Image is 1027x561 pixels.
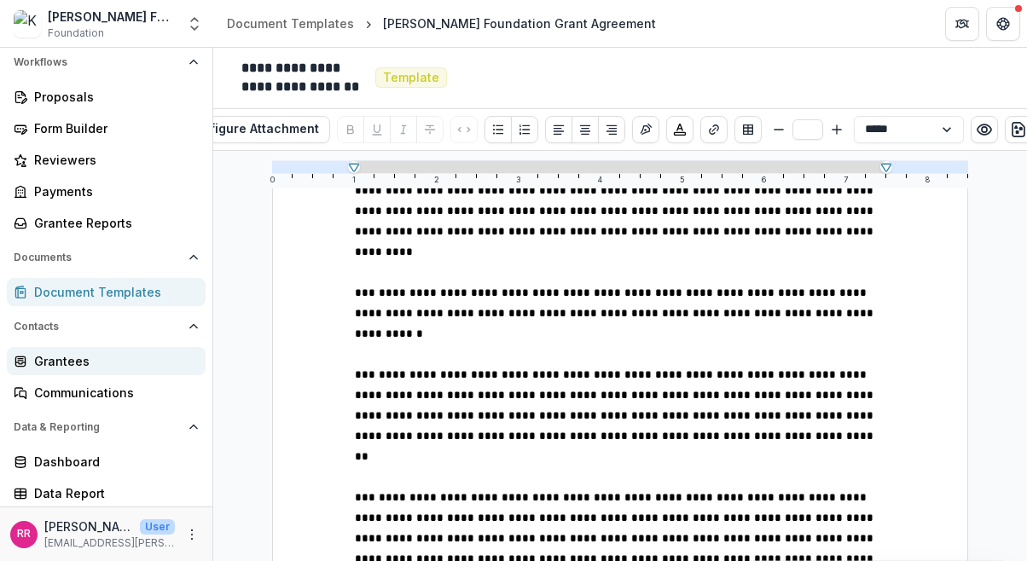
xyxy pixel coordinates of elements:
[484,116,512,143] button: Bullet List
[227,14,354,32] div: Document Templates
[14,421,182,433] span: Data & Reporting
[390,116,417,143] button: Italicize
[7,209,206,237] a: Grantee Reports
[34,88,192,106] div: Proposals
[34,214,192,232] div: Grantee Reports
[383,71,439,85] span: Template
[971,116,998,143] button: Preview preview-doc.pdf
[34,119,192,137] div: Form Builder
[7,479,206,507] a: Data Report
[14,10,41,38] img: Kapor Foundation
[7,114,206,142] a: Form Builder
[769,119,789,140] button: Smaller
[48,8,176,26] div: [PERSON_NAME] Foundation
[44,518,133,535] p: [PERSON_NAME]
[598,116,625,143] button: Align Right
[34,182,192,200] div: Payments
[450,116,478,143] button: Code
[7,278,206,306] a: Document Templates
[700,116,728,143] button: Create link
[174,116,330,143] button: Configure Attachment
[7,49,206,76] button: Open Workflows
[34,384,192,402] div: Communications
[7,313,206,340] button: Open Contacts
[7,414,206,441] button: Open Data & Reporting
[416,116,444,143] button: Strike
[7,244,206,271] button: Open Documents
[7,448,206,476] a: Dashboard
[220,11,663,36] nav: breadcrumb
[572,116,599,143] button: Align Center
[337,116,364,143] button: Bold
[34,352,192,370] div: Grantees
[140,519,175,535] p: User
[183,7,206,41] button: Open entity switcher
[17,529,31,540] div: Richard Riley
[666,116,693,143] button: Choose font color
[7,379,206,407] a: Communications
[44,535,175,551] p: [EMAIL_ADDRESS][PERSON_NAME][DOMAIN_NAME]
[182,524,202,545] button: More
[48,26,104,41] span: Foundation
[363,116,391,143] button: Underline
[945,7,979,41] button: Partners
[827,119,847,140] button: Bigger
[734,116,762,143] button: Insert Table
[7,146,206,174] a: Reviewers
[511,116,538,143] button: Ordered List
[34,484,192,502] div: Data Report
[7,177,206,205] a: Payments
[632,116,659,143] button: Insert Signature
[220,11,361,36] a: Document Templates
[545,116,572,143] button: Align Left
[34,283,192,301] div: Document Templates
[34,151,192,169] div: Reviewers
[7,83,206,111] a: Proposals
[14,252,182,263] span: Documents
[14,321,182,333] span: Contacts
[7,347,206,375] a: Grantees
[14,56,182,68] span: Workflows
[986,7,1020,41] button: Get Help
[383,14,656,32] div: [PERSON_NAME] Foundation Grant Agreement
[34,453,192,471] div: Dashboard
